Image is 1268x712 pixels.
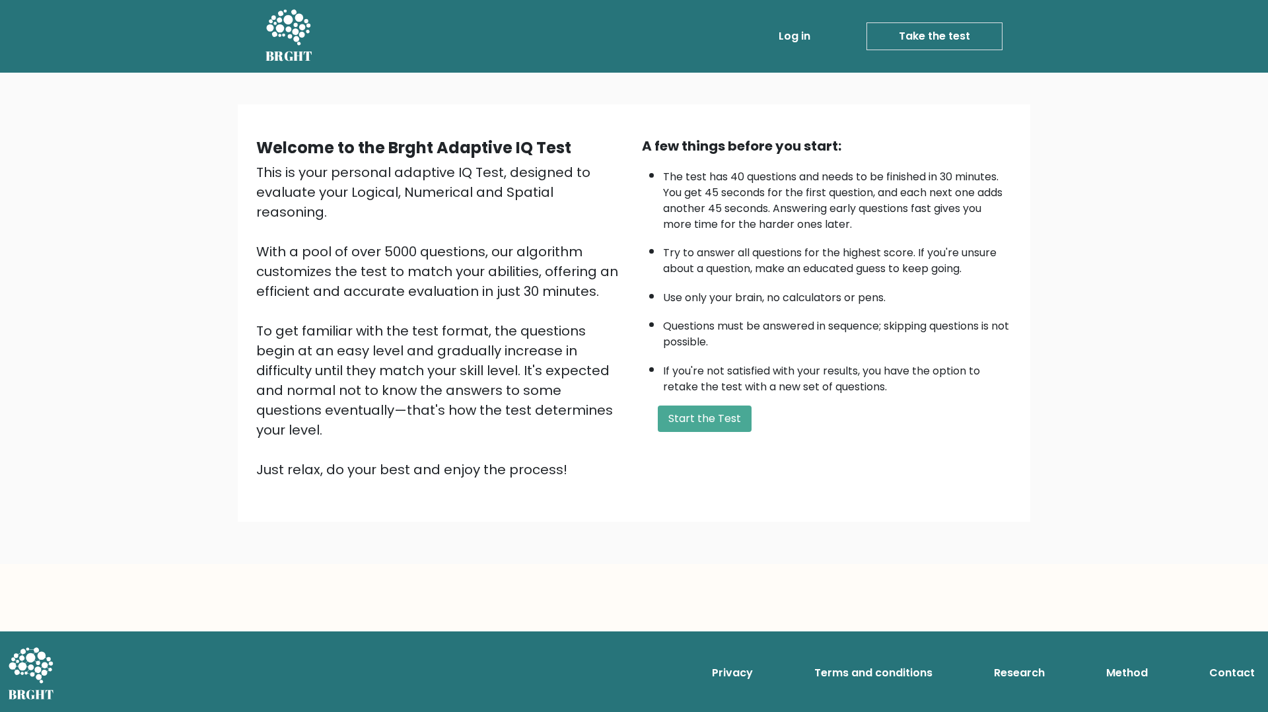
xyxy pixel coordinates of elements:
[663,238,1012,277] li: Try to answer all questions for the highest score. If you're unsure about a question, make an edu...
[265,48,313,64] h5: BRGHT
[1204,660,1260,686] a: Contact
[658,406,752,432] button: Start the Test
[1101,660,1153,686] a: Method
[663,162,1012,232] li: The test has 40 questions and needs to be finished in 30 minutes. You get 45 seconds for the firs...
[866,22,1003,50] a: Take the test
[642,136,1012,156] div: A few things before you start:
[707,660,758,686] a: Privacy
[663,357,1012,395] li: If you're not satisfied with your results, you have the option to retake the test with a new set ...
[773,23,816,50] a: Log in
[663,283,1012,306] li: Use only your brain, no calculators or pens.
[989,660,1050,686] a: Research
[265,5,313,67] a: BRGHT
[256,137,571,159] b: Welcome to the Brght Adaptive IQ Test
[256,162,626,480] div: This is your personal adaptive IQ Test, designed to evaluate your Logical, Numerical and Spatial ...
[663,312,1012,350] li: Questions must be answered in sequence; skipping questions is not possible.
[809,660,938,686] a: Terms and conditions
